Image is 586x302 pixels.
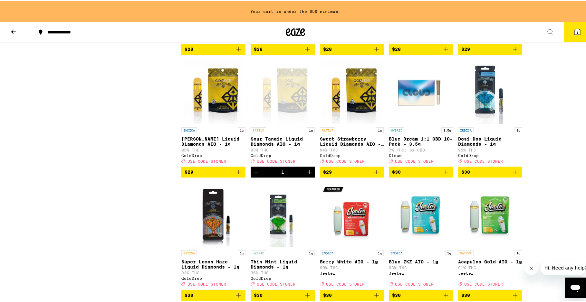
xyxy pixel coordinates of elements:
button: Add to bag [181,288,245,299]
p: 91% THC [458,264,522,269]
p: Thin Mint Liquid Diamonds - 1g [251,258,315,268]
p: Sour Tangie Liquid Diamonds AIO - 1g [251,135,315,145]
p: HYBRID [389,126,404,132]
a: Open page for Berry White AIO - 1g from Jeeter [320,181,384,288]
p: Acapulco Gold AIO - 1g [458,258,522,263]
img: GoldDrop - King Louis Liquid Diamonds AIO - 1g [184,59,243,123]
img: GoldDrop - Super Lemon Haze Liquid Diamonds - 1g [183,181,244,246]
button: Add to bag [389,165,453,176]
p: 94% THC [320,147,384,151]
iframe: Close message [525,261,538,274]
span: $30 [323,291,332,297]
span: USE CODE STONER [464,158,503,162]
img: Jeeter - Acapulco Gold AIO - 1g [458,181,522,246]
span: USE CODE STONER [326,158,365,162]
button: Increment [304,165,315,176]
span: $29 [185,168,193,173]
p: INDICA [458,126,474,132]
div: GoldDrop [458,152,522,156]
button: Add to bag [320,42,384,53]
p: 90% THC [320,264,384,269]
p: INDICA [181,126,197,132]
a: Open page for Super Lemon Haze Liquid Diamonds - 1g from GoldDrop [181,181,245,288]
div: GoldDrop [251,275,315,279]
a: Open page for Sour Tangie Liquid Diamonds AIO - 1g from GoldDrop [251,59,315,165]
p: [PERSON_NAME] Liquid Diamonds AIO - 1g [181,135,245,145]
span: USE CODE STONER [464,281,503,285]
span: $30 [185,291,193,297]
div: 1 [281,168,284,173]
span: USE CODE STONER [326,281,365,285]
button: Add to bag [181,42,245,53]
img: GoldDrop - Sweet Strawberry Liquid Diamonds AIO - 1g [322,59,381,123]
div: GoldDrop [181,275,245,279]
img: Cloud - Blue Dream 1:1 CBD 10-Pack - 3.5g [389,59,453,123]
p: 1g [376,249,384,255]
button: Add to bag [251,288,315,299]
span: $28 [185,45,193,50]
p: Berry White AIO - 1g [320,258,384,263]
button: Add to bag [251,42,315,53]
div: Cloud [389,152,453,156]
p: 1g [376,126,384,132]
div: Jeeter [458,270,522,274]
a: Open page for Thin Mint Liquid Diamonds - 1g from GoldDrop [251,181,315,288]
img: GoldDrop - Dosi Dos Liquid Diamonds - 1g [460,59,521,123]
span: USE CODE STONER [187,158,226,162]
span: $28 [254,45,263,50]
span: 1 [576,29,578,33]
span: $30 [461,291,470,297]
span: $29 [323,168,332,173]
p: 3.5g [441,126,453,132]
p: 1g [238,126,245,132]
span: $30 [461,168,470,173]
div: GoldDrop [320,152,384,156]
div: GoldDrop [181,152,245,156]
p: 93% THC [181,147,245,151]
p: 93% THC [389,264,453,269]
span: $28 [323,45,332,50]
span: Hi. Need any help? [4,5,46,10]
div: Jeeter [389,270,453,274]
p: 95% THC [251,270,315,274]
button: Add to bag [320,165,384,176]
p: SATIVA [251,126,266,132]
div: Jeeter [320,270,384,274]
p: Blue Dream 1:1 CBD 10-Pack - 3.5g [389,135,453,145]
span: $30 [254,291,263,297]
p: SATIVA [181,249,197,255]
a: Open page for Dosi Dos Liquid Diamonds - 1g from GoldDrop [458,59,522,165]
button: Decrement [251,165,262,176]
iframe: Button to launch messaging window [565,276,586,297]
a: Open page for Blue ZKZ AIO - 1g from Jeeter [389,181,453,288]
span: USE CODE STONER [395,281,434,285]
span: $30 [392,168,401,173]
p: 1g [238,249,245,255]
button: Add to bag [458,288,522,299]
button: Add to bag [181,165,245,176]
p: 1g [445,249,453,255]
p: 1g [514,126,522,132]
p: 92% THC [181,270,245,274]
a: Open page for King Louis Liquid Diamonds AIO - 1g from GoldDrop [181,59,245,165]
p: INDICA [389,249,404,255]
p: 95% THC [458,147,522,151]
iframe: Message from company [541,260,586,274]
p: Dosi Dos Liquid Diamonds - 1g [458,135,522,145]
button: Add to bag [389,42,453,53]
img: Jeeter - Berry White AIO - 1g [320,181,384,246]
a: Open page for Sweet Strawberry Liquid Diamonds AIO - 1g from GoldDrop [320,59,384,165]
span: $30 [392,291,401,297]
p: HYBRID [251,249,266,255]
span: USE CODE STONER [257,281,295,285]
p: Super Lemon Haze Liquid Diamonds - 1g [181,258,245,268]
p: 1g [307,249,315,255]
div: GoldDrop [251,152,315,156]
p: Sweet Strawberry Liquid Diamonds AIO - 1g [320,135,384,145]
p: 1g [514,249,522,255]
span: $28 [392,45,401,50]
img: Jeeter - Blue ZKZ AIO - 1g [389,181,453,246]
span: USE CODE STONER [257,158,295,162]
p: INDICA [320,249,335,255]
p: 1g [307,126,315,132]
